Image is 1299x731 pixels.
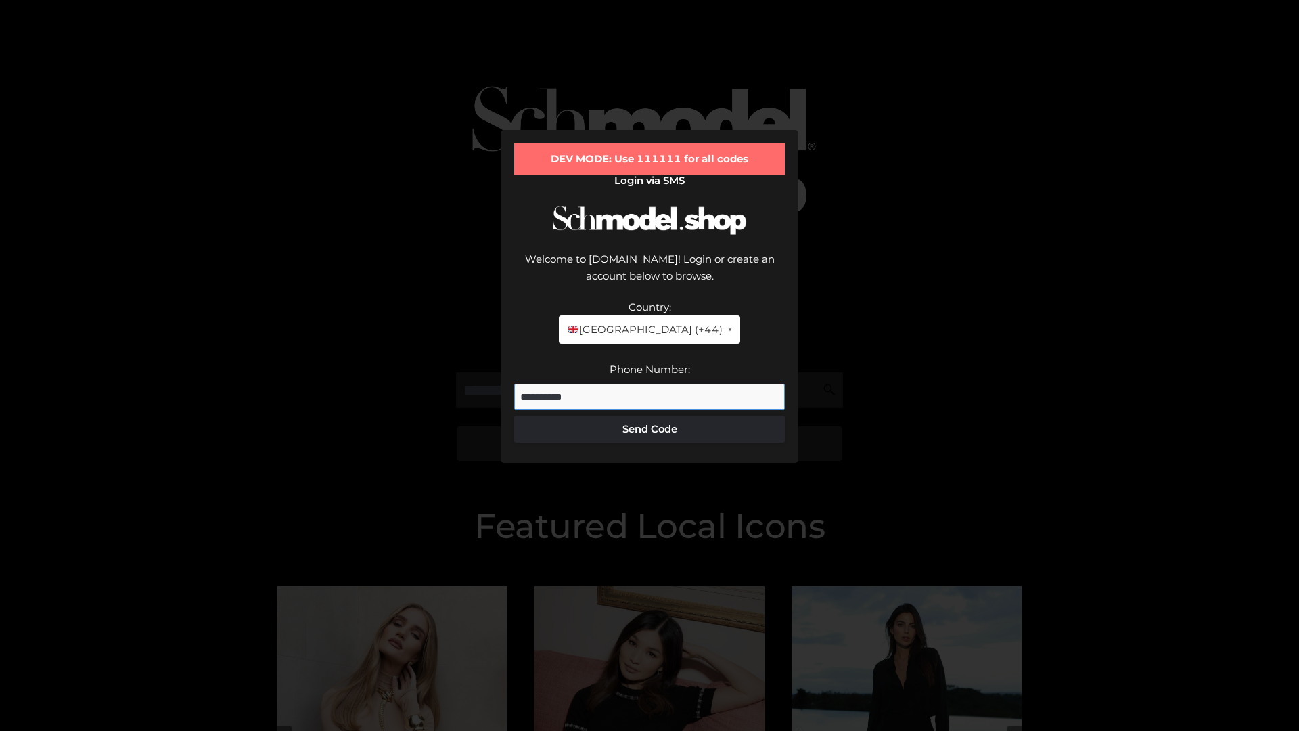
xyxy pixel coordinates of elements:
[610,363,690,376] label: Phone Number:
[567,321,722,338] span: [GEOGRAPHIC_DATA] (+44)
[548,194,751,247] img: Schmodel Logo
[514,416,785,443] button: Send Code
[514,250,785,298] div: Welcome to [DOMAIN_NAME]! Login or create an account below to browse.
[514,175,785,187] h2: Login via SMS
[629,301,671,313] label: Country:
[514,143,785,175] div: DEV MODE: Use 111111 for all codes
[568,324,578,334] img: 🇬🇧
